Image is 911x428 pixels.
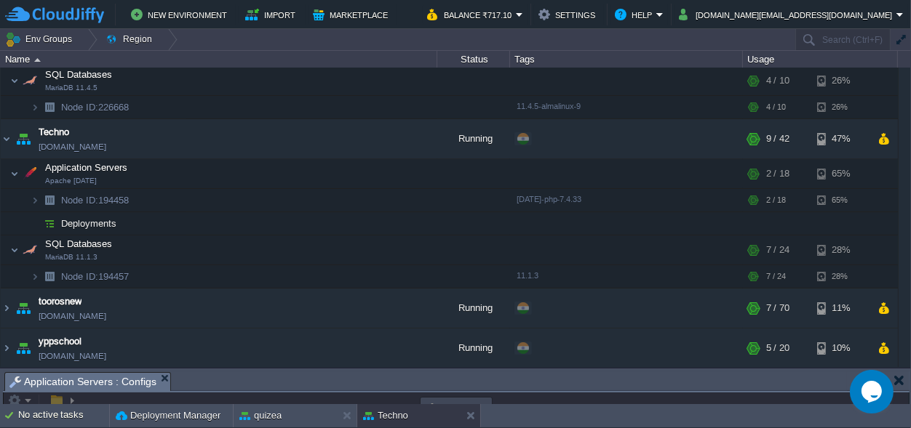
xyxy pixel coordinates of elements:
[45,253,98,262] span: MariaDB 11.1.3
[422,399,490,419] div: Loading...
[850,370,896,413] iframe: chat widget
[13,119,33,158] img: AMDAwAAAACH5BAEAAAAALAAAAAABAAEAAAICRAEAOw==
[31,96,39,118] img: AMDAwAAAACH5BAEAAAAALAAAAAABAAEAAAICRAEAOw==
[39,189,60,211] img: AMDAwAAAACH5BAEAAAAALAAAAAABAAEAAAICRAEAOw==
[766,288,789,328] div: 7 / 70
[437,328,510,368] div: Running
[817,119,864,158] div: 47%
[44,238,114,249] a: SQL DatabasesMariaDB 11.1.3
[13,328,33,368] img: AMDAwAAAACH5BAEAAAAALAAAAAABAAEAAAICRAEAOw==
[766,265,786,288] div: 7 / 24
[39,294,81,309] a: toorosnew
[1,328,12,368] img: AMDAwAAAACH5BAEAAAAALAAAAAABAAEAAAICRAEAOw==
[60,194,131,206] a: Node ID:194458
[437,288,510,328] div: Running
[44,162,130,173] a: Application ServersApache [DATE]
[39,309,106,323] a: [DOMAIN_NAME]
[31,189,39,211] img: AMDAwAAAACH5BAEAAAAALAAAAAABAAEAAAICRAEAOw==
[427,6,516,23] button: Balance ₹717.10
[61,195,98,206] span: Node ID:
[10,66,19,95] img: AMDAwAAAACH5BAEAAAAALAAAAAABAAEAAAICRAEAOw==
[34,58,41,62] img: AMDAwAAAACH5BAEAAAAALAAAAAABAAEAAAICRAEAOw==
[766,159,789,188] div: 2 / 18
[60,101,131,113] span: 226668
[817,159,864,188] div: 65%
[61,271,98,282] span: Node ID:
[766,328,789,368] div: 5 / 20
[817,189,864,211] div: 65%
[44,68,114,81] span: SQL Databases
[116,408,220,423] button: Deployment Manager
[363,408,408,423] button: Techno
[438,51,509,68] div: Status
[20,159,40,188] img: AMDAwAAAACH5BAEAAAAALAAAAAABAAEAAAICRAEAOw==
[817,265,864,288] div: 28%
[9,373,156,391] span: Application Servers : Configs
[766,66,789,95] div: 4 / 10
[31,212,39,235] img: AMDAwAAAACH5BAEAAAAALAAAAAABAAEAAAICRAEAOw==
[615,6,656,23] button: Help
[60,217,119,230] a: Deployments
[44,238,114,250] span: SQL Databases
[239,408,282,423] button: quizea
[817,328,864,368] div: 10%
[1,288,12,328] img: AMDAwAAAACH5BAEAAAAALAAAAAABAAEAAAICRAEAOw==
[20,235,40,265] img: AMDAwAAAACH5BAEAAAAALAAAAAABAAEAAAICRAEAOw==
[39,334,81,349] a: yppschool
[31,265,39,288] img: AMDAwAAAACH5BAEAAAAALAAAAAABAAEAAAICRAEAOw==
[10,159,19,188] img: AMDAwAAAACH5BAEAAAAALAAAAAABAAEAAAICRAEAOw==
[20,66,40,95] img: AMDAwAAAACH5BAEAAAAALAAAAAABAAEAAAICRAEAOw==
[60,101,131,113] a: Node ID:226668
[131,6,231,23] button: New Environment
[1,51,437,68] div: Name
[817,288,864,328] div: 11%
[60,194,131,206] span: 194458
[766,119,789,158] div: 9 / 42
[45,177,97,185] span: Apache [DATE]
[39,212,60,235] img: AMDAwAAAACH5BAEAAAAALAAAAAABAAEAAAICRAEAOw==
[10,235,19,265] img: AMDAwAAAACH5BAEAAAAALAAAAAABAAEAAAICRAEAOw==
[517,195,581,203] span: [DATE]-php-7.4.33
[766,96,786,118] div: 4 / 10
[61,102,98,113] span: Node ID:
[5,6,104,24] img: CloudJiffy
[5,29,77,49] button: Env Groups
[39,125,69,140] a: Techno
[817,96,864,118] div: 26%
[517,102,581,110] span: 11.4.5-almalinux-9
[13,288,33,328] img: AMDAwAAAACH5BAEAAAAALAAAAAABAAEAAAICRAEAOw==
[511,51,742,68] div: Tags
[44,69,114,80] a: SQL DatabasesMariaDB 11.4.5
[60,270,131,283] a: Node ID:194457
[766,189,786,211] div: 2 / 18
[517,271,538,280] span: 11.1.3
[744,51,897,68] div: Usage
[39,140,106,154] a: [DOMAIN_NAME]
[766,235,789,265] div: 7 / 24
[39,349,106,363] a: [DOMAIN_NAME]
[817,66,864,95] div: 26%
[60,270,131,283] span: 194457
[538,6,600,23] button: Settings
[437,119,510,158] div: Running
[18,404,109,427] div: No active tasks
[817,235,864,265] div: 28%
[44,161,130,174] span: Application Servers
[39,265,60,288] img: AMDAwAAAACH5BAEAAAAALAAAAAABAAEAAAICRAEAOw==
[245,6,300,23] button: Import
[313,6,392,23] button: Marketplace
[1,119,12,158] img: AMDAwAAAACH5BAEAAAAALAAAAAABAAEAAAICRAEAOw==
[39,96,60,118] img: AMDAwAAAACH5BAEAAAAALAAAAAABAAEAAAICRAEAOw==
[45,84,98,92] span: MariaDB 11.4.5
[679,6,896,23] button: [DOMAIN_NAME][EMAIL_ADDRESS][DOMAIN_NAME]
[106,29,157,49] button: Region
